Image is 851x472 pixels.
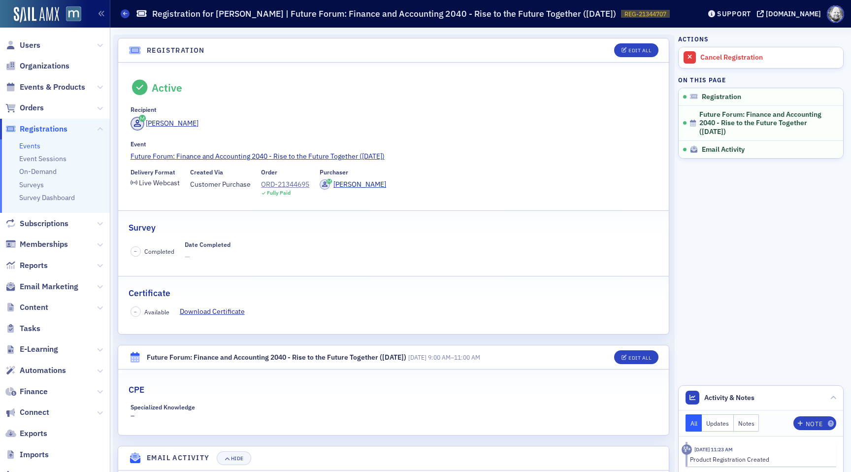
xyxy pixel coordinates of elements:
[694,446,733,453] time: 9/30/2025 11:23 AM
[185,241,230,248] div: Date Completed
[20,102,44,113] span: Orders
[766,9,821,18] div: [DOMAIN_NAME]
[180,306,252,317] a: Download Certificate
[20,365,66,376] span: Automations
[5,323,40,334] a: Tasks
[408,353,426,361] span: [DATE]
[231,456,244,461] div: Hide
[5,281,78,292] a: Email Marketing
[131,140,146,148] div: Event
[131,106,157,113] div: Recipient
[454,353,480,361] time: 11:00 AM
[152,8,616,20] h1: Registration for [PERSON_NAME] | Future Forum: Finance and Accounting 2040 - Rise to the Future T...
[333,179,386,190] div: [PERSON_NAME]
[131,404,195,411] div: Specialized Knowledge
[20,218,68,229] span: Subscriptions
[267,190,291,196] div: Fully Paid
[19,193,75,202] a: Survey Dashboard
[147,453,210,463] h4: Email Activity
[628,48,651,53] div: Edit All
[19,167,57,176] a: On-Demand
[131,117,199,131] a: [PERSON_NAME]
[152,81,182,94] div: Active
[20,239,68,250] span: Memberships
[217,451,251,465] button: Hide
[428,353,451,361] time: 9:00 AM
[66,6,81,22] img: SailAMX
[704,393,754,403] span: Activity & Notes
[682,444,692,455] div: Activity
[144,307,169,316] span: Available
[5,302,48,313] a: Content
[702,414,734,432] button: Updates
[700,53,838,62] div: Cancel Registration
[806,421,822,427] div: Note
[624,10,666,18] span: REG-21344707
[614,43,658,57] button: Edit All
[20,302,48,313] span: Content
[131,151,657,162] a: Future Forum: Finance and Accounting 2040 - Rise to the Future Together ([DATE])
[59,6,81,23] a: View Homepage
[20,40,40,51] span: Users
[734,414,759,432] button: Notes
[793,416,836,430] button: Note
[144,247,174,256] span: Completed
[614,350,658,364] button: Edit All
[20,386,48,397] span: Finance
[20,344,58,355] span: E-Learning
[5,428,47,439] a: Exports
[5,344,58,355] a: E-Learning
[408,353,480,361] span: –
[20,428,47,439] span: Exports
[827,5,844,23] span: Profile
[129,287,170,300] h2: Certificate
[757,10,824,17] button: [DOMAIN_NAME]
[190,169,223,176] div: Created Via
[5,102,44,113] a: Orders
[131,169,175,176] div: Delivery Format
[146,118,198,129] div: [PERSON_NAME]
[702,93,741,101] span: Registration
[320,169,348,176] div: Purchaser
[129,221,156,234] h2: Survey
[679,47,843,68] a: Cancel Registration
[690,455,829,464] div: Product Registration Created
[20,281,78,292] span: Email Marketing
[190,179,251,190] span: Customer Purchase
[20,407,49,418] span: Connect
[717,9,751,18] div: Support
[134,308,137,315] span: –
[699,110,830,136] span: Future Forum: Finance and Accounting 2040 - Rise to the Future Together ([DATE])
[261,179,309,190] div: ORD-21344695
[628,355,651,361] div: Edit All
[678,75,844,84] h4: On this page
[20,82,85,93] span: Events & Products
[20,323,40,334] span: Tasks
[20,260,48,271] span: Reports
[686,414,702,432] button: All
[678,34,709,43] h4: Actions
[5,82,85,93] a: Events & Products
[5,40,40,51] a: Users
[19,154,66,163] a: Event Sessions
[139,180,180,186] div: Live Webcast
[134,248,137,255] span: –
[129,383,144,396] h2: CPE
[702,145,745,154] span: Email Activity
[5,365,66,376] a: Automations
[185,252,230,262] span: —
[5,124,67,135] a: Registrations
[5,386,48,397] a: Finance
[5,239,68,250] a: Memberships
[261,169,277,176] div: Order
[5,260,48,271] a: Reports
[19,180,44,189] a: Surveys
[5,449,49,460] a: Imports
[5,407,49,418] a: Connect
[14,7,59,23] img: SailAMX
[5,218,68,229] a: Subscriptions
[147,45,205,56] h4: Registration
[5,61,69,71] a: Organizations
[131,404,255,421] div: –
